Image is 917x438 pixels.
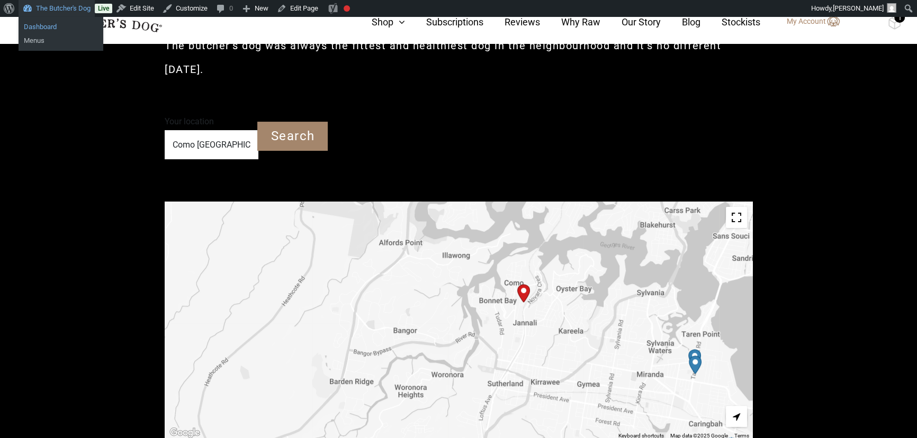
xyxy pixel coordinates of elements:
h2: The butcher’s dog was always the fittest and healthiest dog in the neighbourhood and it’s no diff... [165,34,752,81]
input: Search [257,122,328,151]
a: Our Story [600,15,661,29]
ul: The Butcher's Dog [19,31,103,51]
a: Why Raw [540,15,600,29]
a: Live [95,4,112,13]
div: Start location [513,280,534,307]
a: Subscriptions [405,15,483,29]
a: My Account [776,15,840,28]
div: 1 [894,12,905,23]
a: Menus [19,34,103,48]
button: Toggle fullscreen view [726,207,747,228]
a: Dashboard [19,20,103,34]
a: Shop [350,15,405,29]
span:  [733,412,740,422]
img: TBD_Cart-Full.png [888,16,901,30]
ul: The Butcher's Dog [19,17,103,37]
div: Focus keyphrase not set [344,5,350,12]
span: [PERSON_NAME] [833,4,884,12]
div: Petbarn – Caringbah [684,345,705,372]
div: PetO Caringbah [685,351,706,378]
a: Reviews [483,15,540,29]
a: Blog [661,15,700,29]
a: Stockists [700,15,760,29]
